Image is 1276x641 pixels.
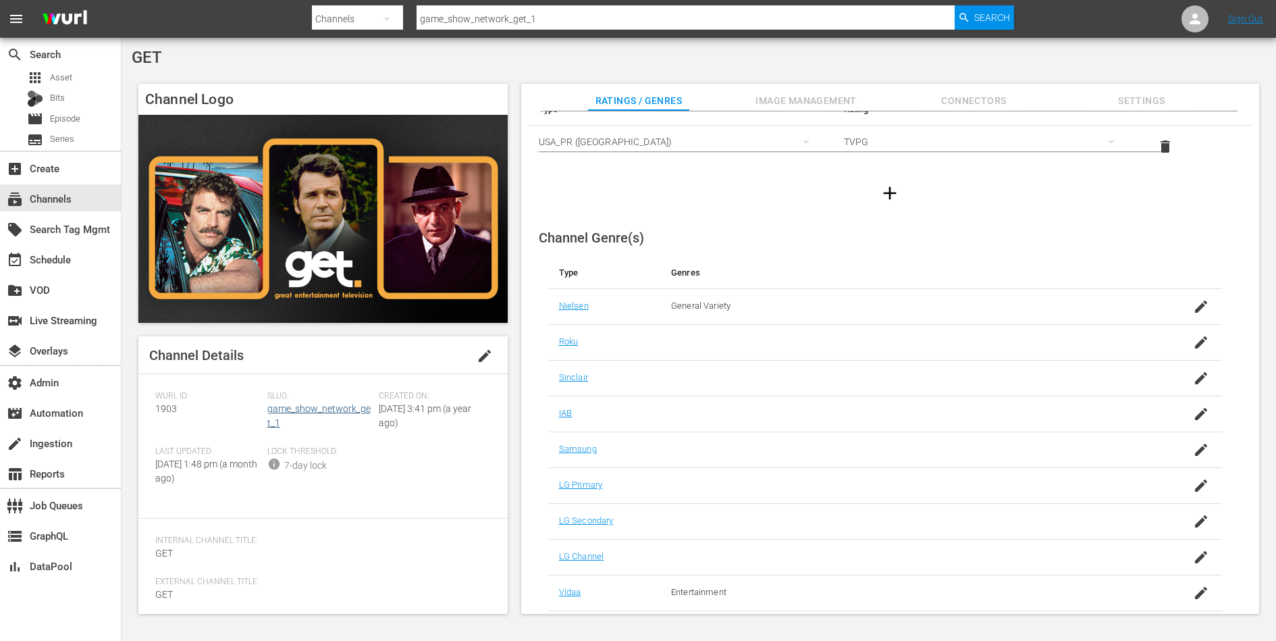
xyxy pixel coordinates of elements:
span: Lock Threshold: [267,446,373,457]
a: Sinclair [559,372,588,382]
span: info [267,457,281,471]
div: USA_PR ([GEOGRAPHIC_DATA]) [539,123,822,161]
span: Search Tag Mgmt [7,222,23,238]
span: Search [7,47,23,63]
span: edit [477,348,493,364]
div: Bits [27,91,43,107]
span: Asset [50,71,72,84]
span: Schedule [7,252,23,268]
span: Automation [7,405,23,421]
span: [DATE] 1:48 pm (a month ago) [155,459,257,484]
span: 1903 [155,403,177,414]
div: TVPG [844,123,1127,161]
span: Channel Genre(s) [539,230,644,246]
span: GET [132,48,162,67]
button: Search [955,5,1014,30]
span: Ratings / Genres [588,93,689,109]
h4: Channel Logo [138,84,508,115]
span: Slug: [267,391,373,402]
a: Sign Out [1228,14,1263,24]
span: Ingestion [7,436,23,452]
a: IAB [559,408,572,418]
span: Live Streaming [7,313,23,329]
span: Bits [50,91,65,105]
a: LG Primary [559,480,602,490]
button: delete [1149,130,1181,163]
img: ans4CAIJ8jUAAAAAAAAAAAAAAAAAAAAAAAAgQb4GAAAAAAAAAAAAAAAAAAAAAAAAJMjXAAAAAAAAAAAAAAAAAAAAAAAAgAT5G... [32,3,97,35]
span: Reports [7,466,23,482]
div: 7-day lock [284,459,327,473]
th: Genres [660,257,1147,289]
span: Channels [7,191,23,207]
span: Admin [7,375,23,391]
span: Internal Channel Title: [155,536,484,546]
span: Image Management [755,93,857,109]
span: [DATE] 3:41 pm (a year ago) [379,403,471,428]
span: Series [50,132,74,146]
th: Type [548,257,660,289]
img: GET [138,115,508,323]
span: Channel Details [149,347,244,363]
span: GET [155,548,173,559]
span: VOD [7,282,23,299]
span: Wurl ID: [155,391,261,402]
span: Episode [27,111,43,127]
a: game_show_network_get_1 [267,403,371,428]
a: Samsung [559,444,597,454]
span: External Channel Title: [155,577,484,588]
span: Overlays [7,343,23,359]
a: Roku [559,336,579,347]
span: Created On: [379,391,484,402]
span: Search [974,5,1010,30]
span: Series [27,132,43,148]
a: LG Secondary [559,515,614,525]
span: delete [1157,138,1173,155]
span: Create [7,161,23,177]
a: Nielsen [559,301,589,311]
a: LG Channel [559,551,604,561]
span: menu [8,11,24,27]
span: Episode [50,112,80,126]
span: Connectors [923,93,1024,109]
a: Vidaa [559,587,581,597]
span: Last Updated: [155,446,261,457]
span: Asset [27,70,43,86]
span: GET [155,589,173,600]
span: Job Queues [7,498,23,514]
span: GraphQL [7,528,23,544]
table: simple table [528,93,1252,168]
span: Settings [1091,93,1192,109]
button: edit [469,340,501,372]
span: DataPool [7,559,23,575]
